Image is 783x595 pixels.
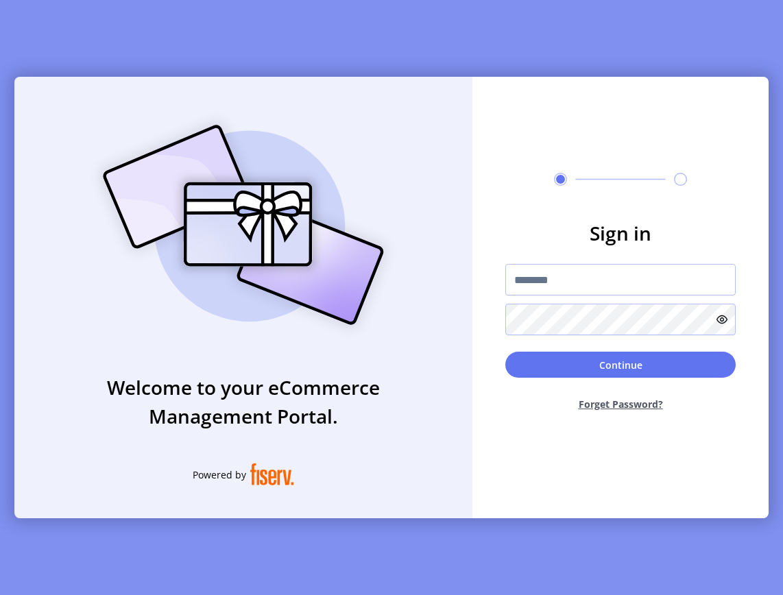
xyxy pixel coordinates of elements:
[505,386,736,422] button: Forget Password?
[82,110,405,340] img: card_Illustration.svg
[505,352,736,378] button: Continue
[14,373,472,430] h3: Welcome to your eCommerce Management Portal.
[193,467,246,482] span: Powered by
[505,219,736,247] h3: Sign in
